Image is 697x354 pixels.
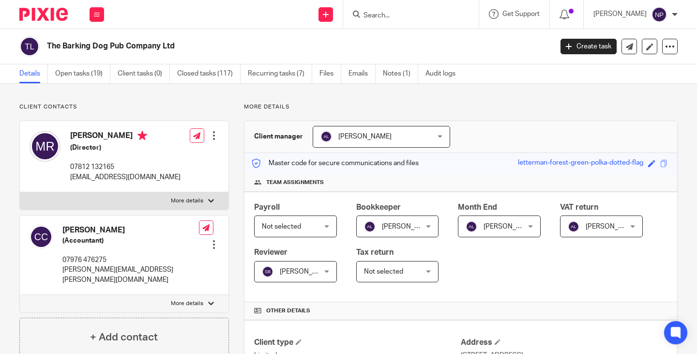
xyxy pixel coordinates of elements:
a: Closed tasks (117) [177,64,241,83]
p: [PERSON_NAME] [593,9,647,19]
p: [PERSON_NAME][EMAIL_ADDRESS][PERSON_NAME][DOMAIN_NAME] [62,265,199,285]
span: Tax return [356,248,394,256]
img: svg%3E [364,221,376,232]
span: Payroll [254,203,280,211]
h4: Client type [254,338,461,348]
span: [PERSON_NAME] [382,223,435,230]
p: More details [244,103,678,111]
span: [PERSON_NAME] [484,223,537,230]
p: 07812 132165 [70,162,181,172]
span: [PERSON_NAME] [338,133,392,140]
span: Other details [266,307,310,315]
h4: Address [461,338,667,348]
a: Open tasks (19) [55,64,110,83]
img: svg%3E [568,221,579,232]
img: svg%3E [30,225,53,248]
span: Not selected [364,268,403,275]
img: svg%3E [30,131,61,162]
h4: + Add contact [90,330,158,345]
img: svg%3E [652,7,667,22]
span: Reviewer [254,248,288,256]
a: Client tasks (0) [118,64,170,83]
p: More details [171,197,203,205]
a: Files [319,64,341,83]
a: Recurring tasks (7) [248,64,312,83]
span: [PERSON_NAME] [586,223,639,230]
a: Notes (1) [383,64,418,83]
span: Team assignments [266,179,324,186]
img: svg%3E [320,131,332,142]
span: Bookkeeper [356,203,401,211]
a: Emails [348,64,376,83]
h4: [PERSON_NAME] [70,131,181,143]
span: Get Support [502,11,540,17]
p: More details [171,300,203,308]
p: [EMAIL_ADDRESS][DOMAIN_NAME] [70,172,181,182]
img: svg%3E [262,266,273,277]
h2: The Barking Dog Pub Company Ltd [47,41,446,51]
span: Month End [458,203,497,211]
a: Create task [561,39,617,54]
i: Primary [137,131,147,140]
h3: Client manager [254,132,303,141]
input: Search [363,12,450,20]
span: Not selected [262,223,301,230]
img: Pixie [19,8,68,21]
span: [PERSON_NAME] [280,268,333,275]
img: svg%3E [466,221,477,232]
h4: [PERSON_NAME] [62,225,199,235]
h5: (Director) [70,143,181,153]
h5: (Accountant) [62,236,199,246]
p: Master code for secure communications and files [252,158,419,168]
span: VAT return [560,203,598,211]
div: letterman-forest-green-polka-dotted-flag [518,158,643,169]
p: Client contacts [19,103,229,111]
a: Audit logs [425,64,463,83]
p: 07976 476275 [62,255,199,265]
img: svg%3E [19,36,40,57]
a: Details [19,64,48,83]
